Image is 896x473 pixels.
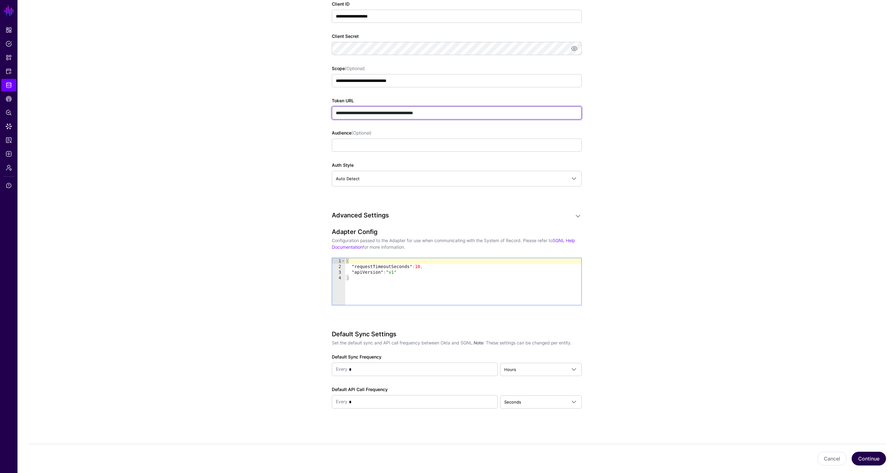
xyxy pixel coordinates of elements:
span: Protected Systems [6,68,12,74]
a: Data Lens [1,120,16,133]
div: 3 [332,269,345,275]
span: Policies [6,41,12,47]
h3: Default Sync Settings [332,330,582,338]
label: Scope [332,65,365,72]
span: (Optional) [351,130,371,135]
a: Access Reporting [1,134,16,146]
a: CAEP Hub [1,93,16,105]
span: Logs [6,151,12,157]
span: (Optional) [345,66,365,71]
a: Logs [1,148,16,160]
span: Toggle code folding, rows 1 through 4 [341,258,345,264]
span: Data Lens [6,123,12,130]
label: Client ID [332,1,350,7]
button: Cancel [817,452,847,465]
span: Hours [504,367,516,372]
div: 2 [332,264,345,269]
div: Every [336,363,347,376]
a: Policies [1,38,16,50]
a: Protected Systems [1,65,16,78]
strong: Note [474,340,483,345]
button: Continue [852,452,886,465]
div: Every [336,395,347,408]
div: 4 [332,275,345,281]
p: Set the default sync and API call frequency between Okta and SGNL. : These settings can be change... [332,339,582,346]
span: Support [6,182,12,189]
span: CAEP Hub [6,96,12,102]
a: Snippets [1,51,16,64]
span: Seconds [504,399,521,404]
span: Policy Lens [6,109,12,116]
span: Admin [6,165,12,171]
label: Default API Call Frequency [332,386,388,393]
a: SGNL [4,4,14,18]
label: Audience [332,130,371,136]
span: Dashboard [6,27,12,33]
label: Client Secret [332,33,359,39]
a: Admin [1,161,16,174]
span: Auto Detect [336,176,360,181]
label: Token URL [332,97,354,104]
a: Dashboard [1,24,16,36]
span: Identity Data Fabric [6,82,12,88]
a: Policy Lens [1,106,16,119]
h3: Adapter Config [332,228,582,236]
h3: Advanced Settings [332,211,569,219]
a: Identity Data Fabric [1,79,16,91]
p: Configuration passed to the Adapter for use when communicating with the System of Record. Please ... [332,237,582,250]
span: Access Reporting [6,137,12,143]
span: Snippets [6,54,12,61]
label: Auth Style [332,162,354,168]
div: 1 [332,258,345,264]
label: Default Sync Frequency [332,353,381,360]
